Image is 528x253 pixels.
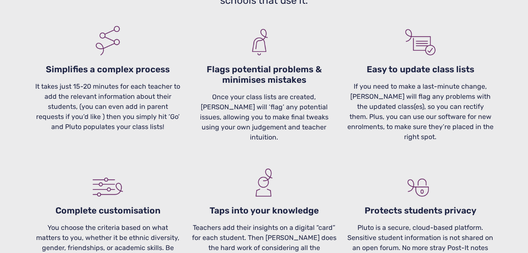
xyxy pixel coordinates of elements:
p: It takes just 15-20 minutes for each teacher to add the relevant information about their students... [35,82,181,132]
h2: Taps into your knowledge [191,206,337,219]
img: icon_simplify.png [89,18,127,56]
p: Once your class lists are created, [PERSON_NAME] will ‘flag’ any potential issues, allowing you t... [191,92,337,142]
h2: Easy to update class lists [347,64,494,78]
h2: Complete customisation [35,206,181,219]
p: If you need to make a last-minute change, [PERSON_NAME] will flag any problems with the updated c... [347,82,494,142]
img: icon_privacy.png [402,159,439,197]
h2: Simplifies a complex process [35,64,181,78]
img: icon_customise.png [89,159,127,197]
img: icon_easy_update.png [402,18,439,56]
h2: Flags potential problems & minimises mistakes [191,64,337,89]
img: icon_knowledge.png [245,159,283,197]
h2: Protects students privacy [347,206,494,219]
img: icon_alert.png [241,18,279,56]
